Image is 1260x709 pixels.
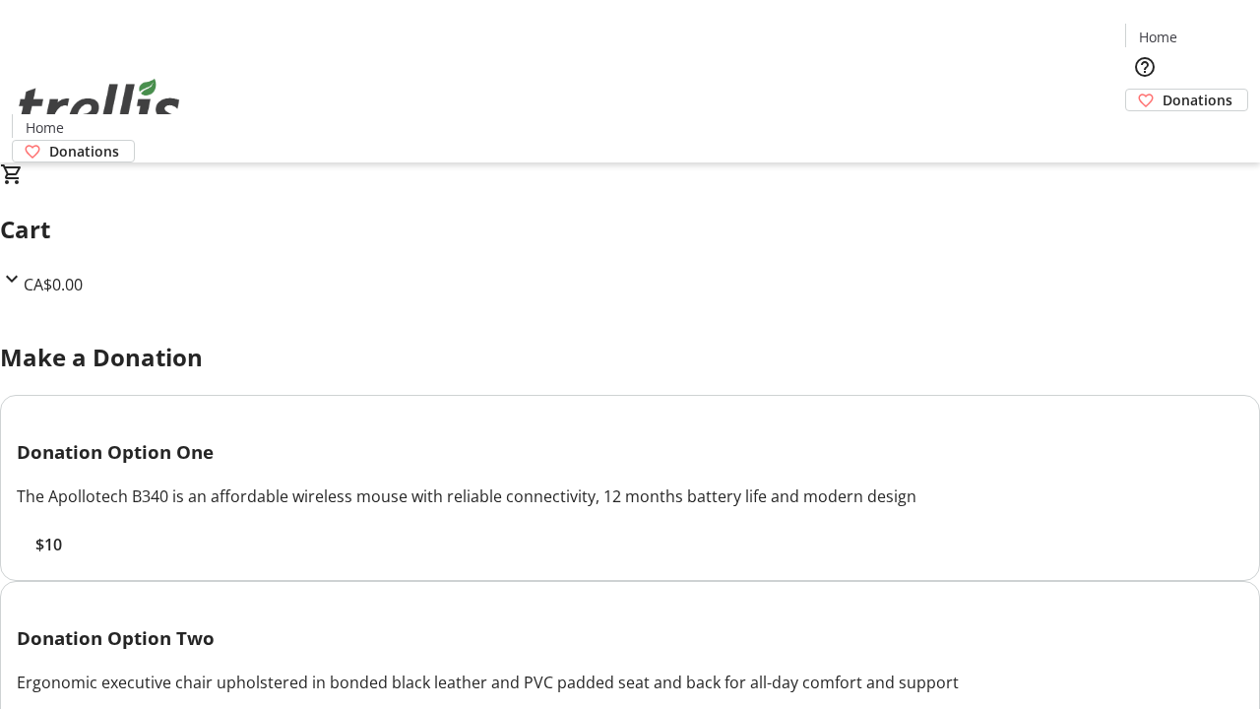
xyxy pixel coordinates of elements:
div: The Apollotech B340 is an affordable wireless mouse with reliable connectivity, 12 months battery... [17,484,1243,508]
button: Cart [1125,111,1165,151]
h3: Donation Option One [17,438,1243,466]
span: Home [1139,27,1177,47]
span: Donations [49,141,119,161]
span: $10 [35,533,62,556]
img: Orient E2E Organization 07HsHlfNg3's Logo [12,57,187,156]
a: Home [13,117,76,138]
a: Donations [12,140,135,162]
h3: Donation Option Two [17,624,1243,652]
div: Ergonomic executive chair upholstered in bonded black leather and PVC padded seat and back for al... [17,671,1243,694]
button: Help [1125,47,1165,87]
span: CA$0.00 [24,274,83,295]
span: Donations [1163,90,1232,110]
a: Donations [1125,89,1248,111]
a: Home [1126,27,1189,47]
button: $10 [17,533,80,556]
span: Home [26,117,64,138]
